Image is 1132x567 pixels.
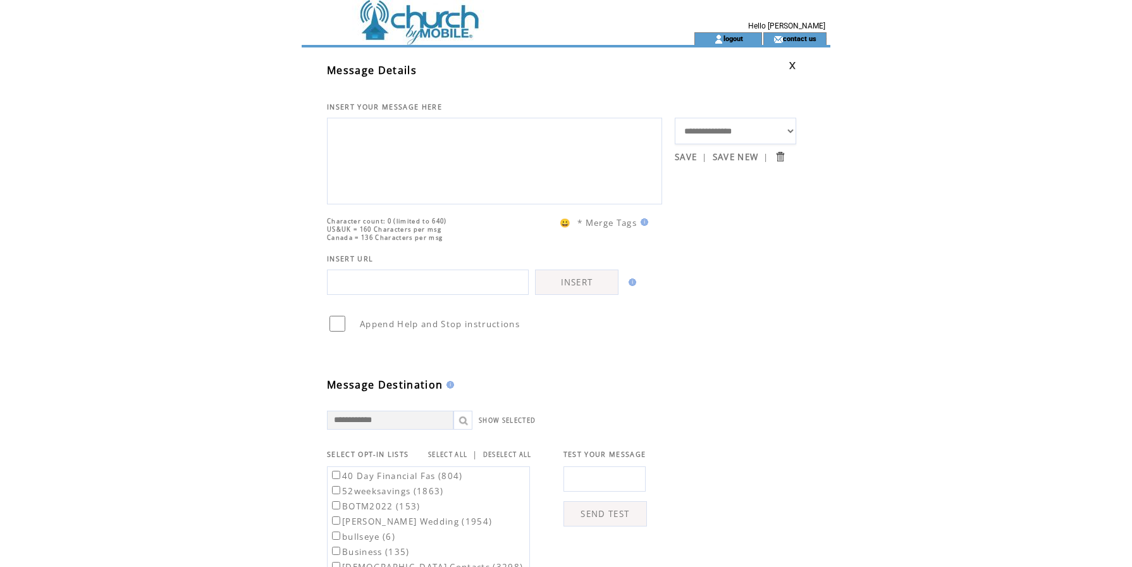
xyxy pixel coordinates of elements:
span: | [472,449,477,460]
a: INSERT [535,270,618,295]
span: Character count: 0 (limited to 640) [327,217,447,225]
span: 😀 [560,217,571,228]
input: [PERSON_NAME] Wedding (1954) [332,516,340,525]
input: 52weeksavings (1863) [332,486,340,494]
label: BOTM2022 (153) [329,501,421,512]
label: 40 Day Financial Fas (804) [329,470,463,482]
a: logout [723,34,743,42]
span: SELECT OPT-IN LISTS [327,450,409,459]
input: Submit [774,151,786,163]
a: SEND TEST [563,501,647,526]
span: US&UK = 160 Characters per msg [327,225,441,234]
a: DESELECT ALL [483,451,532,459]
span: Append Help and Stop instructions [360,318,520,330]
label: bullseye (6) [329,531,395,542]
span: INSERT URL [327,254,373,263]
span: TEST YOUR MESSAGE [563,450,646,459]
input: bullseye (6) [332,532,340,540]
label: [PERSON_NAME] Wedding (1954) [329,516,492,527]
span: | [702,151,707,163]
span: Canada = 136 Characters per msg [327,234,443,242]
input: Business (135) [332,547,340,555]
span: * Merge Tags [577,217,637,228]
img: account_icon.gif [714,34,723,44]
span: Message Destination [327,378,443,392]
a: SHOW SELECTED [479,416,536,425]
span: Hello [PERSON_NAME] [748,22,825,30]
span: | [763,151,768,163]
img: help.gif [625,278,636,286]
img: help.gif [637,218,648,226]
input: 40 Day Financial Fas (804) [332,471,340,479]
a: contact us [783,34,816,42]
span: INSERT YOUR MESSAGE HERE [327,103,442,111]
input: BOTM2022 (153) [332,501,340,509]
a: SAVE NEW [713,151,759,163]
img: help.gif [443,381,454,389]
a: SAVE [675,151,697,163]
span: Message Details [327,63,417,77]
label: 52weeksavings (1863) [329,485,444,497]
label: Business (135) [329,546,410,558]
a: SELECT ALL [428,451,467,459]
img: contact_us_icon.gif [773,34,783,44]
